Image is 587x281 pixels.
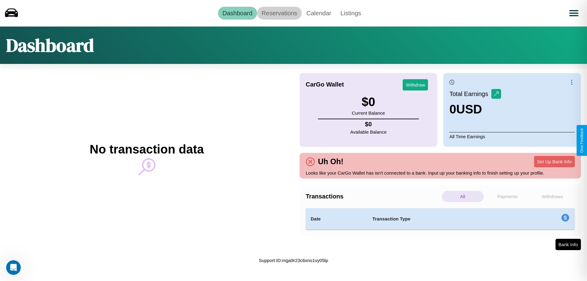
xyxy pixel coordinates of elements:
p: All [442,191,484,202]
button: Withdraw [403,79,428,91]
p: Looks like your CarGo Wallet has isn't connected to a bank. Input up your banking info to finish ... [306,169,575,177]
div: Give Feedback [580,128,584,153]
button: Bank Info [556,239,581,250]
h3: 0 USD [449,102,501,116]
p: Payments [487,191,529,202]
h4: Date [311,215,363,223]
p: Available Balance [350,128,387,136]
a: Reservations [257,7,302,20]
p: Total Earnings [449,88,491,99]
iframe: Intercom live chat [6,260,21,275]
table: simple table [306,208,575,230]
button: Set Up Bank Info [534,156,575,167]
p: Withdraws [531,191,573,202]
h4: Transactions [306,193,440,200]
h2: No transaction data [90,142,204,156]
a: Calendar [302,7,336,20]
p: Current Balance [352,109,385,117]
button: Open menu [565,5,582,22]
a: Dashboard [218,7,257,20]
h4: CarGo Wallet [306,81,344,88]
p: Support ID: mga9r23c6xno1vy05lp [259,256,328,264]
h4: $ 0 [350,121,387,128]
a: Listings [336,7,366,20]
h4: Uh Oh! [315,157,346,166]
h1: Dashboard [6,33,94,58]
p: All Time Earnings [449,132,575,141]
h4: Transaction Type [372,215,511,223]
h3: $ 0 [352,95,385,109]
